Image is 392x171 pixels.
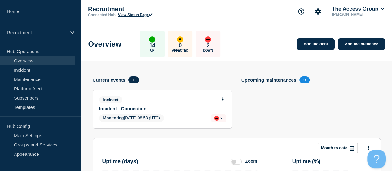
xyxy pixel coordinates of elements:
[299,76,310,83] span: 0
[331,6,385,12] button: The Access Group
[118,13,152,17] a: View Status Page
[318,143,358,153] button: Month to date
[338,38,385,50] a: Add maintenance
[214,116,219,121] div: down
[207,43,209,49] p: 2
[220,116,222,120] p: 2
[321,146,347,150] p: Month to date
[99,114,164,122] span: [DATE] 08:58 (UTC)
[99,106,217,111] a: Incident - Connection
[150,49,154,52] p: Up
[88,40,121,48] h1: Overview
[205,36,211,43] div: down
[331,12,385,16] p: [PERSON_NAME]
[128,76,139,83] span: 1
[203,49,213,52] p: Down
[297,38,335,50] a: Add incident
[177,36,183,43] div: affected
[93,77,126,83] h4: Current events
[241,77,297,83] h4: Upcoming maintenances
[88,13,116,17] p: Connected Hub
[149,36,155,43] div: up
[295,5,308,18] button: Support
[292,158,321,165] h3: Uptime ( % )
[245,159,257,164] div: Zoom
[149,43,155,49] p: 14
[103,115,124,120] span: Monitoring
[172,49,188,52] p: Affected
[99,96,123,103] span: Incident
[102,158,138,165] h3: Uptime ( days )
[7,30,66,35] p: Recruitment
[88,6,212,13] p: Recruitment
[179,43,182,49] p: 0
[367,150,386,168] iframe: Help Scout Beacon - Open
[311,5,324,18] button: Account settings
